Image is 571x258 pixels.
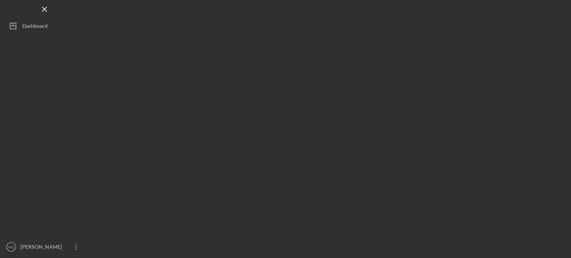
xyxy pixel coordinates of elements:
[8,245,14,249] text: MQ
[19,239,67,256] div: [PERSON_NAME]
[4,19,86,33] button: Dashboard
[4,239,86,254] button: MQ[PERSON_NAME]
[22,19,48,35] div: Dashboard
